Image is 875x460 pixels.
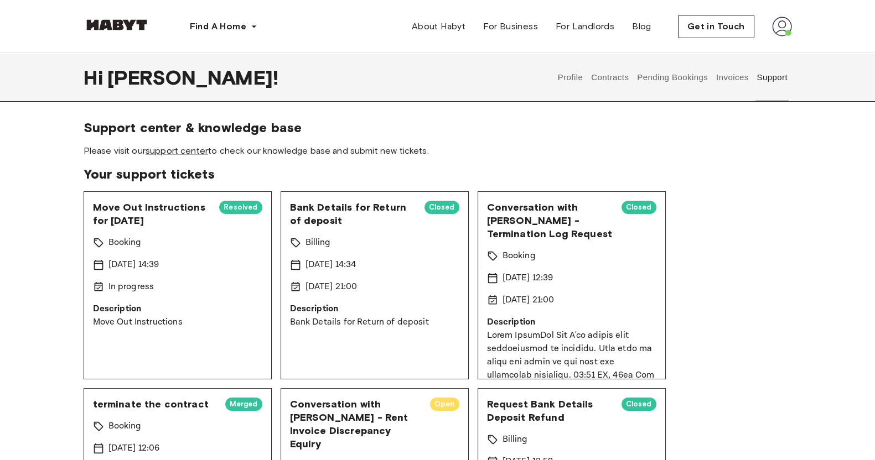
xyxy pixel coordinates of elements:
[503,249,536,263] p: Booking
[590,53,630,102] button: Contracts
[412,20,465,33] span: About Habyt
[225,399,262,410] span: Merged
[146,145,208,156] a: support center
[474,15,547,38] a: For Business
[755,53,789,102] button: Support
[108,236,142,249] p: Booking
[190,20,246,33] span: Find A Home
[107,66,278,89] span: [PERSON_NAME] !
[181,15,266,38] button: Find A Home
[687,20,745,33] span: Get in Touch
[547,15,623,38] a: For Landlords
[93,302,262,316] p: Description
[84,19,150,30] img: Habyt
[556,53,584,102] button: Profile
[84,145,792,157] span: Please visit our to check our knowledge base and submit new tickets.
[108,280,154,294] p: In progress
[503,271,553,285] p: [DATE] 12:39
[93,201,211,227] span: Move Out Instructions for [DATE]
[306,258,356,271] p: [DATE] 14:34
[290,201,416,227] span: Bank Details for Return of deposit
[219,202,262,213] span: Resolved
[632,20,651,33] span: Blog
[93,316,262,329] p: Move Out Instructions
[290,316,459,329] p: Bank Details for Return of deposit
[487,201,613,241] span: Conversation with [PERSON_NAME] - Termination Log Request
[108,258,159,271] p: [DATE] 14:39
[306,280,358,294] p: [DATE] 21:00
[487,398,613,424] span: Request Bank Details Deposit Refund
[483,20,538,33] span: For Business
[84,119,792,136] span: Support center & knowledge base
[503,433,528,446] p: Billing
[290,302,459,316] p: Description
[715,53,749,102] button: Invoices
[678,15,754,38] button: Get in Touch
[93,398,216,411] span: terminate the contract
[636,53,710,102] button: Pending Bookings
[403,15,474,38] a: About Habyt
[556,20,614,33] span: For Landlords
[623,15,660,38] a: Blog
[772,17,792,36] img: avatar
[622,202,656,213] span: Closed
[430,399,459,410] span: Open
[306,236,331,249] p: Billing
[290,398,421,451] span: Conversation with [PERSON_NAME] - Rent Invoice Discrepancy Equiry
[553,53,791,102] div: user profile tabs
[108,442,160,455] p: [DATE] 12:06
[622,399,656,410] span: Closed
[84,66,107,89] span: Hi
[487,316,656,329] p: Description
[503,294,555,307] p: [DATE] 21:00
[424,202,459,213] span: Closed
[108,420,142,433] p: Booking
[84,166,792,182] span: Your support tickets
